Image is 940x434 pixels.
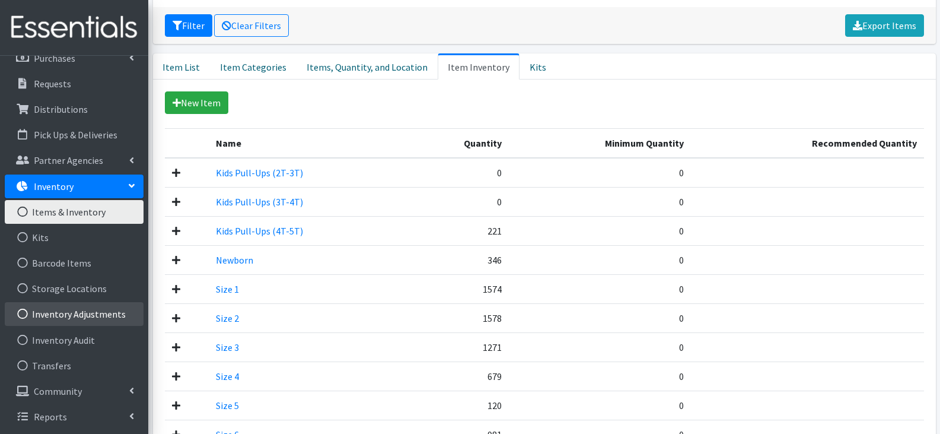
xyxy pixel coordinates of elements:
p: Reports [34,411,67,423]
td: 0 [509,245,691,274]
td: 1574 [407,274,509,303]
p: Purchases [34,52,75,64]
a: Newborn [216,254,253,266]
img: HumanEssentials [5,8,144,47]
td: 1578 [407,303,509,332]
a: Pick Ups & Deliveries [5,123,144,147]
td: 0 [509,158,691,188]
td: 1271 [407,332,509,362]
a: Clear Filters [214,14,289,37]
td: 0 [509,391,691,420]
a: Size 5 [216,400,239,411]
a: Item Inventory [438,53,520,80]
a: Kits [520,53,556,80]
a: Reports [5,405,144,429]
th: Recommended Quantity [691,128,924,158]
a: Item Categories [210,53,297,80]
a: Distributions [5,97,144,121]
p: Inventory [34,180,74,192]
a: Item List [153,53,210,80]
p: Distributions [34,103,88,115]
th: Quantity [407,128,509,158]
p: Community [34,385,82,397]
td: 0 [407,187,509,216]
p: Requests [34,78,71,90]
a: New Item [165,91,228,114]
a: Inventory Adjustments [5,302,144,326]
a: Requests [5,72,144,96]
a: Inventory Audit [5,328,144,352]
th: Name [209,128,407,158]
a: Items, Quantity, and Location [297,53,438,80]
button: Filter [165,14,212,37]
p: Partner Agencies [34,154,103,166]
a: Purchases [5,46,144,70]
td: 0 [407,158,509,188]
a: Transfers [5,354,144,378]
a: Community [5,379,144,403]
a: Storage Locations [5,277,144,300]
td: 0 [509,274,691,303]
td: 346 [407,245,509,274]
a: Kits [5,226,144,249]
a: Partner Agencies [5,148,144,172]
a: Kids Pull-Ups (2T-3T) [216,167,303,179]
td: 0 [509,187,691,216]
td: 0 [509,362,691,391]
td: 0 [509,216,691,245]
a: Items & Inventory [5,200,144,224]
a: Size 4 [216,370,239,382]
td: 120 [407,391,509,420]
a: Size 1 [216,283,239,295]
a: Inventory [5,175,144,198]
a: Barcode Items [5,251,144,275]
td: 679 [407,362,509,391]
td: 221 [407,216,509,245]
a: Size 2 [216,312,239,324]
p: Pick Ups & Deliveries [34,129,117,141]
td: 0 [509,332,691,362]
a: Size 3 [216,341,239,353]
td: 0 [509,303,691,332]
th: Minimum Quantity [509,128,691,158]
a: Export Items [845,14,924,37]
a: Kids Pull-Ups (3T-4T) [216,196,303,208]
a: Kids Pull-Ups (4T-5T) [216,225,303,237]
